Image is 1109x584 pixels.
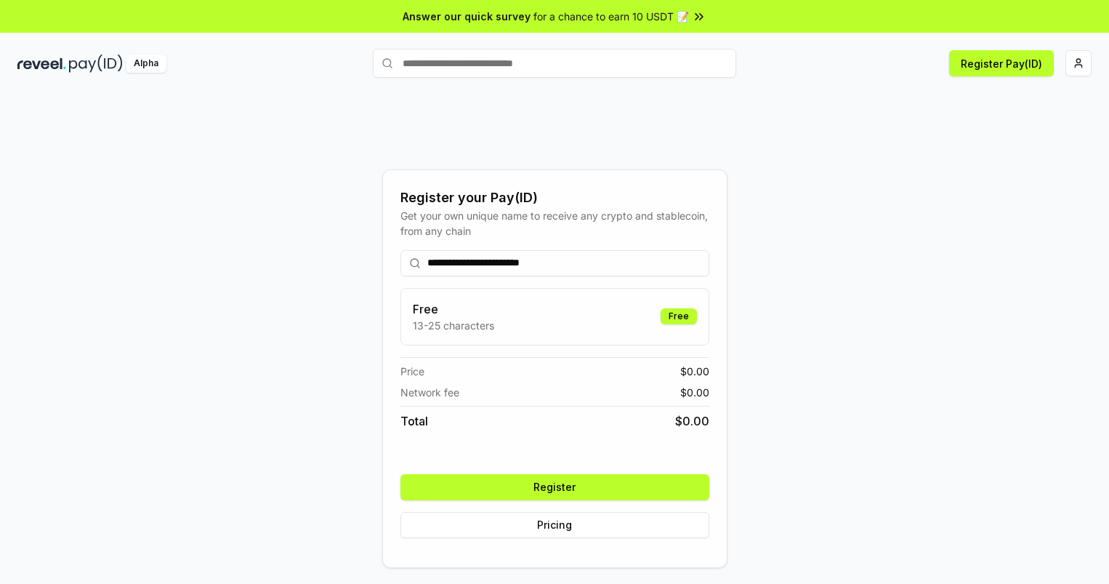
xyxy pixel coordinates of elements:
[400,364,424,379] span: Price
[675,412,709,430] span: $ 0.00
[400,474,709,500] button: Register
[126,55,166,73] div: Alpha
[400,385,459,400] span: Network fee
[403,9,531,24] span: Answer our quick survey
[69,55,123,73] img: pay_id
[680,364,709,379] span: $ 0.00
[413,300,494,318] h3: Free
[949,50,1054,76] button: Register Pay(ID)
[533,9,689,24] span: for a chance to earn 10 USDT 📝
[413,318,494,333] p: 13-25 characters
[17,55,66,73] img: reveel_dark
[400,412,428,430] span: Total
[400,512,709,538] button: Pricing
[400,188,709,208] div: Register your Pay(ID)
[400,208,709,239] div: Get your own unique name to receive any crypto and stablecoin, from any chain
[661,308,697,324] div: Free
[680,385,709,400] span: $ 0.00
